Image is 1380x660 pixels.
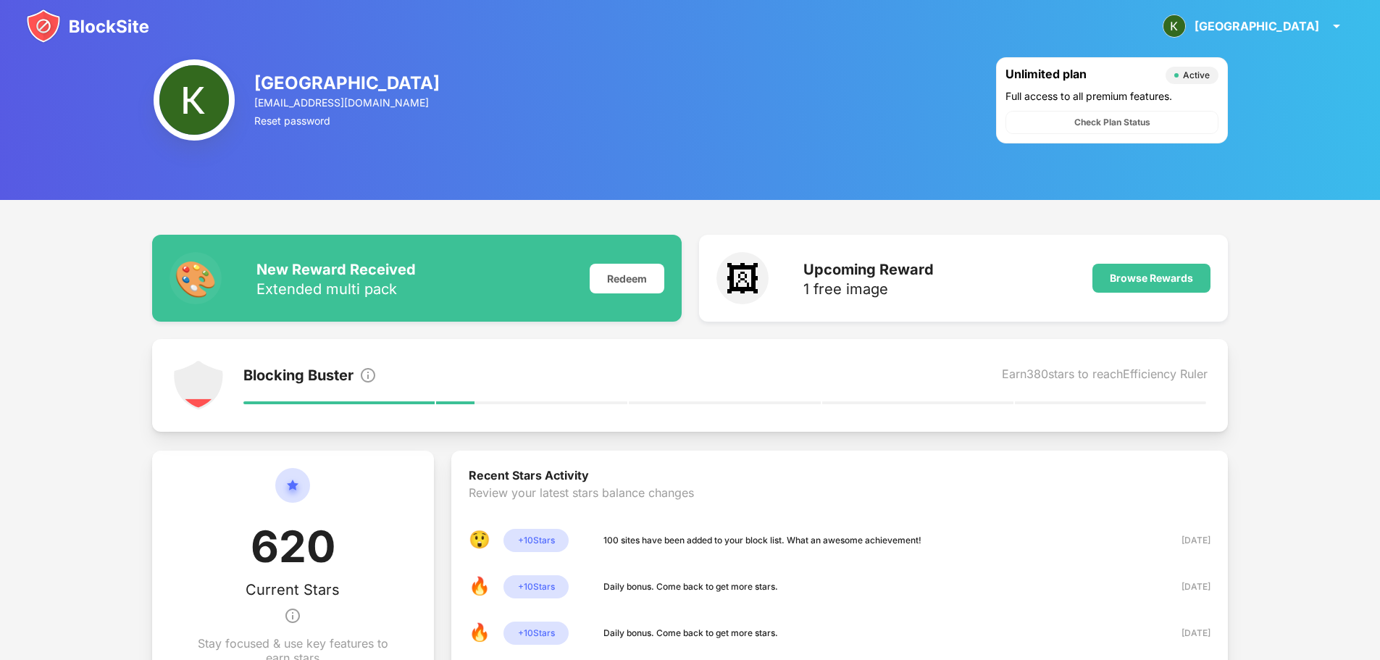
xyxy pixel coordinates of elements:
div: Daily bonus. Come back to get more stars. [603,580,778,594]
img: blocksite-icon.svg [26,9,149,43]
div: Blocking Buster [243,367,354,387]
div: Reset password [254,114,442,127]
div: [GEOGRAPHIC_DATA] [254,72,442,93]
div: + 10 Stars [503,575,569,598]
img: circle-star.svg [275,468,310,520]
div: Review your latest stars balance changes [469,485,1210,529]
div: [DATE] [1159,626,1210,640]
div: Active [1183,70,1210,80]
div: [EMAIL_ADDRESS][DOMAIN_NAME] [254,96,442,109]
div: 620 [251,520,335,581]
div: New Reward Received [256,261,416,278]
div: Daily bonus. Come back to get more stars. [603,626,778,640]
div: Current Stars [246,581,340,598]
div: Redeem [590,264,664,293]
div: Unlimited plan [1005,67,1158,84]
img: ACg8ocLUK3J51-X6ODMLN8t030JBGxrd6-1_fkq2gMN_QZK3zFbHvg=s96-c [154,59,235,141]
div: [DATE] [1159,533,1210,548]
div: Full access to all premium features. [1005,90,1218,102]
div: [DATE] [1159,580,1210,594]
div: Earn 380 stars to reach Efficiency Ruler [1002,367,1208,387]
div: 😲 [469,529,492,552]
img: info.svg [284,598,301,633]
div: Check Plan Status [1074,115,1150,130]
div: 100 sites have been added to your block list. What an awesome achievement! [603,533,921,548]
div: Browse Rewards [1110,272,1193,284]
img: points-level-2.svg [172,359,225,412]
div: 🖼 [716,252,769,304]
div: [GEOGRAPHIC_DATA] [1195,19,1319,33]
div: + 10 Stars [503,529,569,552]
div: Upcoming Reward [803,261,934,278]
div: + 10 Stars [503,622,569,645]
img: info.svg [359,367,377,384]
div: 🔥 [469,575,492,598]
div: 🔥 [469,622,492,645]
img: ACg8ocLUK3J51-X6ODMLN8t030JBGxrd6-1_fkq2gMN_QZK3zFbHvg=s96-c [1163,14,1186,38]
div: 🎨 [170,252,222,304]
div: Recent Stars Activity [469,468,1210,485]
div: 1 free image [803,282,934,296]
div: Extended multi pack [256,282,416,296]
